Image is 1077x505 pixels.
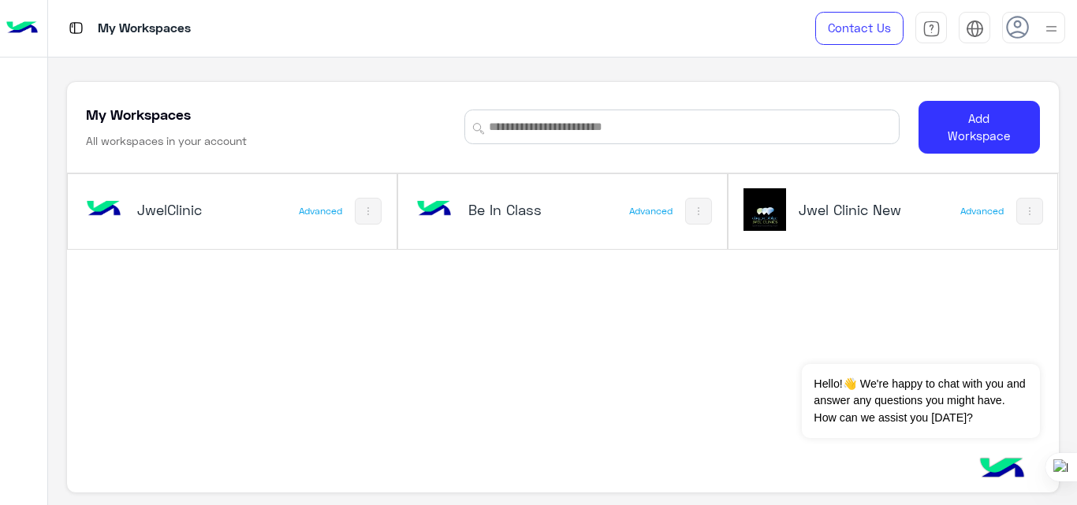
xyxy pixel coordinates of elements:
img: tab [966,20,984,38]
span: Hello!👋 We're happy to chat with you and answer any questions you might have. How can we assist y... [802,364,1039,438]
img: 177882628735456 [743,188,786,231]
h6: All workspaces in your account [86,133,247,149]
img: bot image [82,188,125,231]
p: My Workspaces [98,18,191,39]
img: Logo [6,12,38,45]
div: Advanced [960,205,1004,217]
a: Contact Us [815,12,904,45]
img: tab [66,18,86,38]
a: tab [915,12,947,45]
h5: JwelClinic [137,200,245,219]
img: hulul-logo.png [975,442,1030,497]
div: Advanced [629,205,673,217]
button: Add Workspace [919,101,1040,154]
img: profile [1042,19,1061,39]
img: tab [922,20,941,38]
img: bot image [413,188,456,231]
h5: My Workspaces [86,105,191,124]
h5: Be In Class [468,200,576,219]
div: Advanced [299,205,342,217]
h5: Jwel Clinic New [799,200,907,219]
